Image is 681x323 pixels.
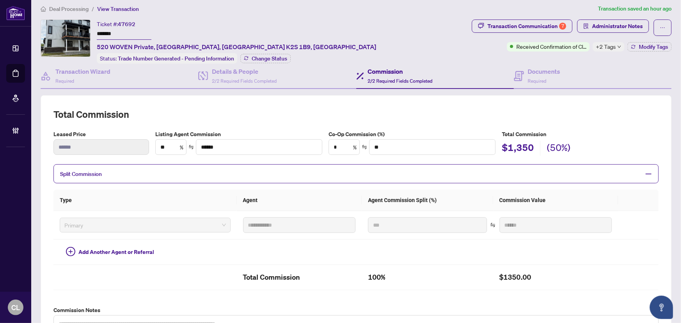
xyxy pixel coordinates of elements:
[650,296,673,319] button: Open asap
[598,4,672,13] article: Transaction saved an hour ago
[490,222,496,228] span: swap
[329,130,496,138] label: Co-Op Commission (%)
[500,271,612,284] h2: $1350.00
[237,190,362,211] th: Agent
[6,6,25,20] img: logo
[645,170,652,177] span: minus
[60,170,102,177] span: Split Commission
[502,130,659,138] h5: Total Commission
[55,78,74,84] span: Required
[78,248,154,256] span: Add Another Agent or Referral
[188,144,194,150] span: swap
[97,42,376,51] span: 520 WOVEN Private, [GEOGRAPHIC_DATA], [GEOGRAPHIC_DATA] K2S 1B9, [GEOGRAPHIC_DATA]
[493,190,619,211] th: Commission Value
[64,219,226,231] span: Primary
[362,144,367,150] span: swap
[11,302,20,313] span: CL
[60,246,160,258] button: Add Another Agent or Referral
[41,6,46,12] span: home
[53,306,659,314] label: Commission Notes
[596,42,616,51] span: +2 Tags
[660,25,665,30] span: ellipsis
[362,190,493,211] th: Agent Commission Split (%)
[41,20,90,57] img: IMG-X12264350_1.jpg
[368,67,433,76] h4: Commission
[528,78,547,84] span: Required
[472,20,573,33] button: Transaction Communication7
[55,67,110,76] h4: Transaction Wizard
[53,164,659,183] div: Split Commission
[53,108,659,121] h2: Total Commission
[97,53,237,64] div: Status:
[92,4,94,13] li: /
[118,55,234,62] span: Trade Number Generated - Pending Information
[53,130,149,138] label: Leased Price
[53,190,237,211] th: Type
[97,5,139,12] span: View Transaction
[368,271,487,284] h2: 100%
[243,271,356,284] h2: Total Commission
[66,247,75,256] span: plus-circle
[155,130,322,138] label: Listing Agent Commission
[577,20,649,33] button: Administrator Notes
[487,20,566,32] div: Transaction Communication
[118,21,135,28] span: 47692
[97,20,135,28] div: Ticket #:
[516,42,587,51] span: Received Confirmation of Closing
[547,141,571,156] h2: (50%)
[583,23,589,29] span: solution
[639,44,668,50] span: Modify Tags
[617,45,621,49] span: down
[212,67,277,76] h4: Details & People
[212,78,277,84] span: 2/2 Required Fields Completed
[528,67,560,76] h4: Documents
[559,23,566,30] div: 7
[628,42,672,51] button: Modify Tags
[49,5,89,12] span: Deal Processing
[252,56,287,61] span: Change Status
[240,54,291,63] button: Change Status
[592,20,643,32] span: Administrator Notes
[502,141,534,156] h2: $1,350
[368,78,433,84] span: 2/2 Required Fields Completed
